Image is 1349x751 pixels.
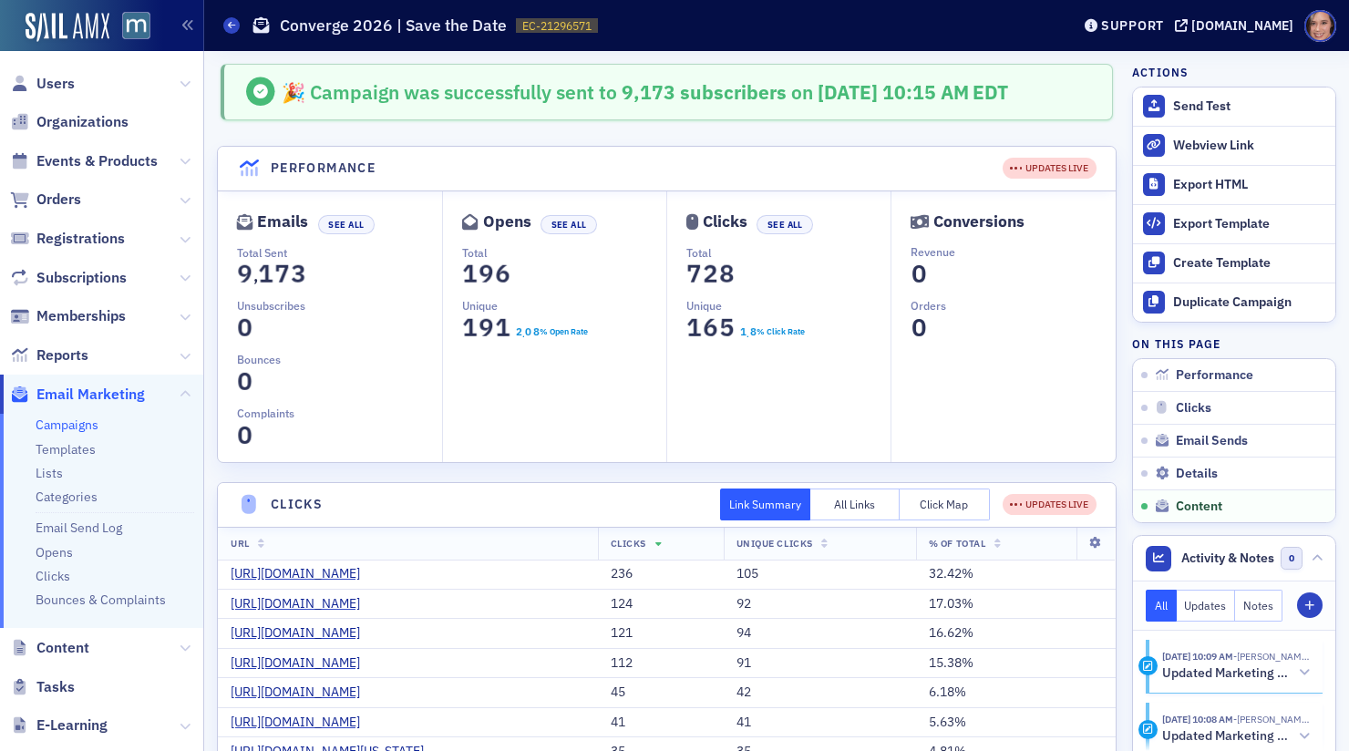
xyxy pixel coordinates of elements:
div: UPDATES LIVE [1003,158,1097,179]
span: Katie Foo [1233,713,1310,725]
section: 191 [462,317,511,338]
span: 6 [699,312,724,344]
span: Content [1176,499,1222,515]
p: Complaints [237,405,442,421]
span: Orders [36,190,81,210]
span: 0 [1281,547,1303,570]
div: 17.03% [929,596,1103,612]
section: 728 [686,263,736,284]
p: Unique [686,297,891,314]
span: 0 [232,419,257,451]
button: Duplicate Campaign [1133,283,1335,322]
span: 9,173 subscribers [617,79,787,105]
div: 45 [611,684,711,701]
span: Activity & Notes [1181,549,1274,568]
button: All [1146,590,1177,622]
span: 8 [716,258,740,290]
div: 124 [611,596,711,612]
time: 9/5/2025 10:08 AM [1162,713,1233,725]
span: 7 [270,258,294,290]
span: Memberships [36,306,126,326]
div: 6.18% [929,684,1103,701]
span: 9 [232,258,257,290]
span: 2 [699,258,724,290]
div: UPDATES LIVE [1010,161,1088,176]
section: 0 [237,371,253,392]
button: Updates [1177,590,1236,622]
span: 6 [490,258,515,290]
a: Email Send Log [36,520,122,536]
span: . [522,328,525,341]
section: 2.08 [515,325,540,338]
p: Unsubscribes [237,297,442,314]
a: View Homepage [109,12,150,43]
h4: Performance [271,159,376,178]
p: Bounces [237,351,442,367]
a: Users [10,74,75,94]
div: 236 [611,566,711,582]
span: . [747,328,749,341]
div: Activity [1138,656,1158,675]
div: 94 [736,625,903,642]
p: Total [462,244,666,261]
a: Registrations [10,229,125,249]
span: 7 [683,258,707,290]
span: 0 [232,365,257,397]
div: Webview Link [1173,138,1326,154]
div: Send Test [1173,98,1326,115]
div: 15.38% [929,655,1103,672]
p: Revenue [911,243,1115,260]
a: Webview Link [1133,126,1335,165]
section: 0 [237,425,253,446]
span: 1 [458,312,482,344]
p: Total [686,244,891,261]
h4: On this page [1132,335,1336,352]
span: Email Sends [1176,433,1248,449]
span: Email Marketing [36,385,145,405]
span: 5 [716,312,740,344]
span: 9 [474,312,499,344]
span: Subscriptions [36,268,127,288]
span: Profile [1304,10,1336,42]
a: Campaigns [36,417,98,433]
div: 92 [736,596,903,612]
a: [URL][DOMAIN_NAME] [231,596,374,612]
div: 112 [611,655,711,672]
a: [URL][DOMAIN_NAME] [231,625,374,642]
div: 41 [736,715,903,731]
span: 1 [683,312,707,344]
span: 0 [907,258,932,290]
span: [DATE] [818,79,882,105]
span: Events & Products [36,151,158,171]
span: 1 [458,258,482,290]
a: [URL][DOMAIN_NAME] [231,715,374,731]
div: 5.63% [929,715,1103,731]
span: Tasks [36,677,75,697]
span: 0 [232,312,257,344]
a: Subscriptions [10,268,127,288]
section: 165 [686,317,736,338]
a: Memberships [10,306,126,326]
button: Updated Marketing platform email campaign: Converge 2026 | Save the Date [1162,727,1310,746]
time: 9/5/2025 10:09 AM [1162,650,1233,663]
a: Email Marketing [10,385,145,405]
section: 9,173 [237,263,307,284]
span: 3 [286,258,311,290]
img: SailAMX [122,12,150,40]
a: [URL][DOMAIN_NAME] [231,566,374,582]
div: Create Template [1173,255,1326,272]
span: 1 [738,324,747,340]
section: 196 [462,263,511,284]
h5: Updated Marketing platform email campaign: Converge 2026 | Save the Date [1162,728,1292,745]
span: Clicks [1176,400,1211,417]
button: See All [318,215,375,234]
span: Content [36,638,89,658]
span: 8 [531,324,541,340]
span: 8 [748,324,757,340]
span: URL [231,537,250,550]
span: Registrations [36,229,125,249]
span: 🎉 Campaign was successfully sent to on [282,79,818,105]
a: [URL][DOMAIN_NAME] [231,655,374,672]
button: See All [541,215,597,234]
div: 16.62% [929,625,1103,642]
